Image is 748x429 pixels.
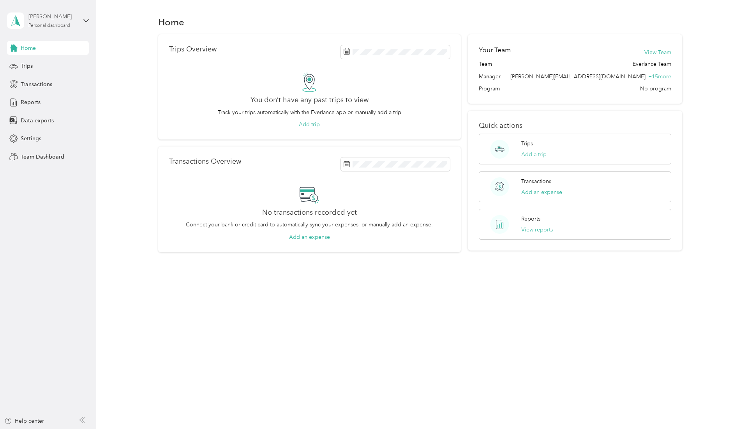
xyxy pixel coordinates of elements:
p: Transactions Overview [169,157,241,166]
h1: Home [158,18,184,26]
div: Personal dashboard [28,23,70,28]
p: Reports [521,215,540,223]
p: Track your trips automatically with the Everlance app or manually add a trip [218,108,401,117]
span: Transactions [21,80,52,88]
span: Program [479,85,500,93]
span: Home [21,44,36,52]
h2: Your Team [479,45,511,55]
span: Trips [21,62,33,70]
span: Team Dashboard [21,153,64,161]
span: + 15 more [648,73,671,80]
p: Quick actions [479,122,671,130]
div: [PERSON_NAME] [28,12,77,21]
span: Manager [479,72,501,81]
button: Add an expense [289,233,330,241]
button: View reports [521,226,553,234]
h2: You don’t have any past trips to view [251,96,369,104]
iframe: Everlance-gr Chat Button Frame [704,385,748,429]
h2: No transactions recorded yet [262,208,357,217]
p: Transactions [521,177,551,185]
p: Trips [521,139,533,148]
span: Everlance Team [633,60,671,68]
button: Help center [4,417,44,425]
button: View Team [644,48,671,56]
span: Settings [21,134,41,143]
button: Add trip [299,120,320,129]
span: No program [640,85,671,93]
p: Connect your bank or credit card to automatically sync your expenses, or manually add an expense. [186,221,433,229]
span: [PERSON_NAME][EMAIL_ADDRESS][DOMAIN_NAME] [510,73,646,80]
span: Data exports [21,117,54,125]
p: Trips Overview [169,45,217,53]
button: Add a trip [521,150,547,159]
button: Add an expense [521,188,562,196]
span: Team [479,60,492,68]
span: Reports [21,98,41,106]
